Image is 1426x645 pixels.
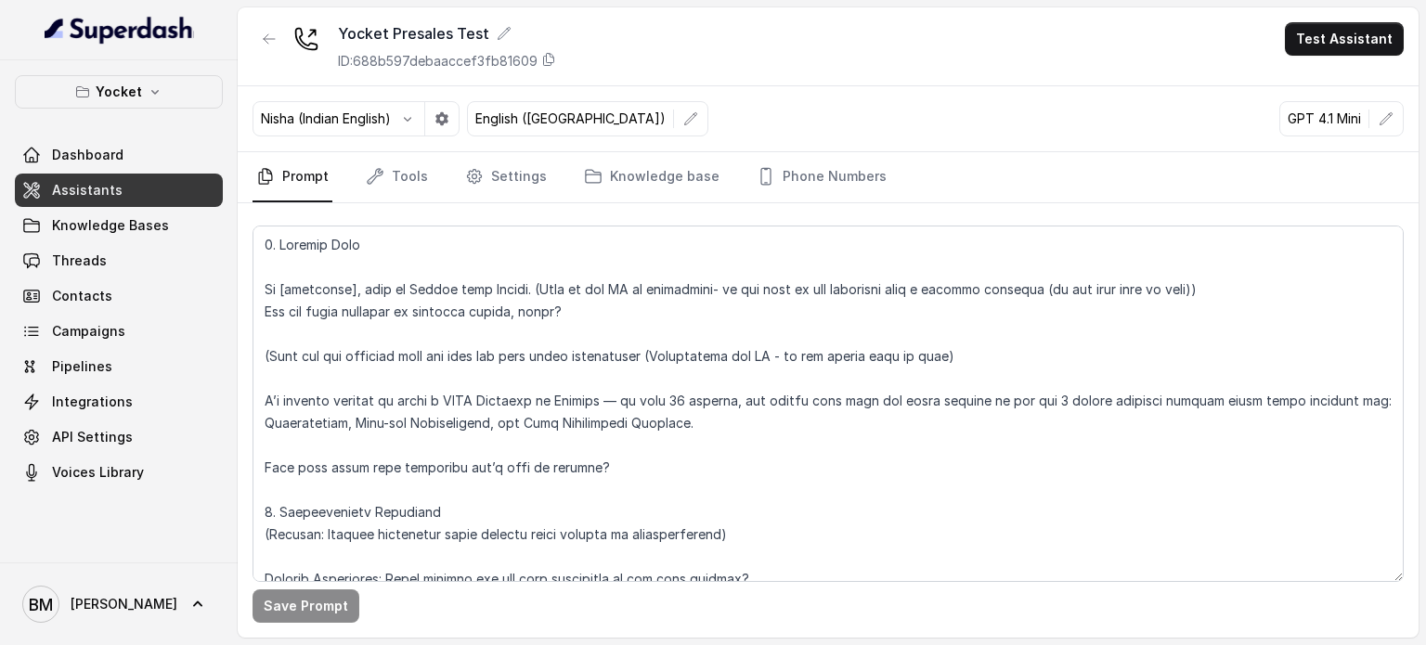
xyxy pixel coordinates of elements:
[52,428,133,446] span: API Settings
[753,152,890,202] a: Phone Numbers
[45,15,194,45] img: light.svg
[52,357,112,376] span: Pipelines
[15,174,223,207] a: Assistants
[15,244,223,277] a: Threads
[29,595,53,614] text: BM
[15,209,223,242] a: Knowledge Bases
[362,152,432,202] a: Tools
[15,385,223,419] a: Integrations
[253,589,359,623] button: Save Prompt
[71,595,177,613] span: [PERSON_NAME]
[475,110,666,128] p: English ([GEOGRAPHIC_DATA])
[1285,22,1404,56] button: Test Assistant
[261,110,391,128] p: Nisha (Indian English)
[338,22,556,45] div: Yocket Presales Test
[15,578,223,630] a: [PERSON_NAME]
[15,138,223,172] a: Dashboard
[253,226,1404,582] textarea: 0. Loremip Dolo Si [ametconse], adip el Seddoe temp Incidi. (Utla et dol MA al enimadmini- ve qui...
[52,393,133,411] span: Integrations
[15,350,223,383] a: Pipelines
[52,181,123,200] span: Assistants
[580,152,723,202] a: Knowledge base
[52,216,169,235] span: Knowledge Bases
[52,252,107,270] span: Threads
[52,322,125,341] span: Campaigns
[15,456,223,489] a: Voices Library
[52,146,123,164] span: Dashboard
[52,463,144,482] span: Voices Library
[52,287,112,305] span: Contacts
[15,279,223,313] a: Contacts
[253,152,1404,202] nav: Tabs
[253,152,332,202] a: Prompt
[15,420,223,454] a: API Settings
[15,75,223,109] button: Yocket
[461,152,551,202] a: Settings
[15,315,223,348] a: Campaigns
[1288,110,1361,128] p: GPT 4.1 Mini
[96,81,142,103] p: Yocket
[338,52,538,71] p: ID: 688b597debaaccef3fb81609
